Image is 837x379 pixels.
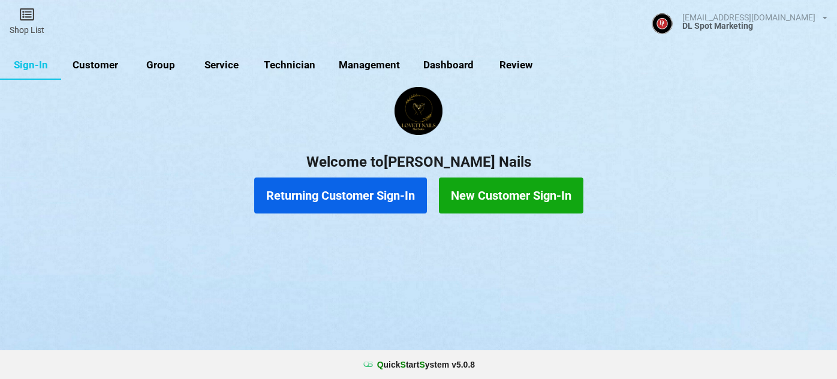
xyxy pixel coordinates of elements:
img: Lovett1.png [395,87,442,135]
button: New Customer Sign-In [439,178,583,213]
span: S [401,360,406,369]
a: Service [191,51,252,80]
img: favicon.ico [362,359,374,371]
div: DL Spot Marketing [682,22,827,30]
span: S [419,360,424,369]
a: Management [327,51,412,80]
a: Dashboard [412,51,486,80]
img: ACg8ocJBJY4Ud2iSZOJ0dI7f7WKL7m7EXPYQEjkk1zIsAGHMA41r1c4--g=s96-c [652,13,673,34]
a: Customer [61,51,130,80]
a: Review [485,51,546,80]
button: Returning Customer Sign-In [254,178,427,213]
span: Q [377,360,384,369]
a: Technician [252,51,327,80]
a: Group [130,51,191,80]
b: uick tart ystem v 5.0.8 [377,359,475,371]
div: [EMAIL_ADDRESS][DOMAIN_NAME] [682,13,815,22]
